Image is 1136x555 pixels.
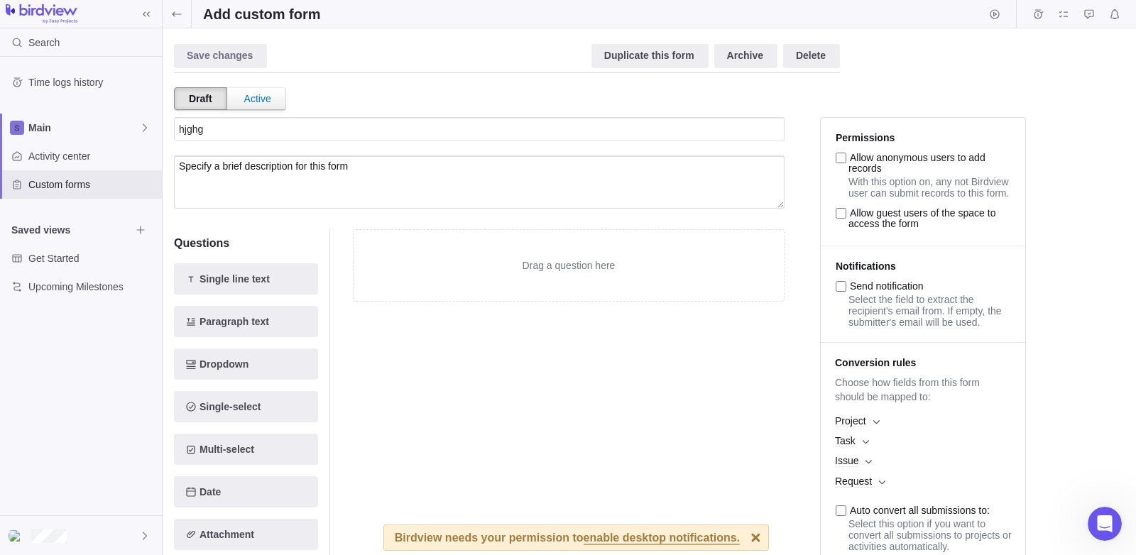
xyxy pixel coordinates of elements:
span: Add new element to the form [174,391,318,422]
a: Approval requests [1079,11,1099,22]
span: Get Started [28,251,156,265]
span: Browse views [131,220,151,240]
span: Choose how fields from this form should be mapped to: [828,375,1018,404]
a: Time logs [1028,11,1048,22]
input: Allow anonymous users to add records [836,153,846,163]
h4: Questions [174,235,318,252]
input: Send notification [836,281,846,292]
span: Add new element to the form [174,263,318,295]
div: Draft [174,87,227,110]
a: My assignments [1054,11,1074,22]
span: enable desktop notifications. [584,532,740,545]
span: Add new element to the form [174,306,318,337]
p: Notifications [836,260,1018,272]
span: Paragraph text [200,313,269,330]
span: Add new element to the form [174,519,318,550]
span: Request [835,476,872,488]
p: Permissions [836,132,1018,143]
span: Auto convert all submissions to: [850,505,990,516]
span: Task [835,435,856,447]
span: Archive [714,44,777,68]
div: Duplicate this form [591,44,709,68]
span: Delete [783,44,840,68]
span: Single-select [200,398,261,415]
span: My assignments [1054,4,1074,24]
div: Drag a question here [354,230,784,301]
span: Time logs history [28,75,156,89]
img: Show [9,530,26,542]
span: Time logs [1028,4,1048,24]
span: Allow guest users of the space to access the form [848,207,998,229]
span: Dropdown [200,356,248,373]
div: user acc [9,527,26,544]
span: Send notification [850,280,924,292]
span: Issue [835,455,858,467]
p: Select this option if you want to convert all submissions to projects or activities automatically. [828,518,1018,552]
input: Auto convert all submissions to: [836,505,846,516]
span: Attachment [200,526,254,543]
span: Main [28,121,139,135]
input: Allow guest users of the space to access the form [836,208,846,219]
span: Date [200,483,221,500]
div: Active [230,88,285,109]
iframe: Intercom live chat [1088,507,1122,541]
span: Saved views [11,223,131,237]
img: logo [6,4,77,24]
p: Select the field to extract the recipient's email from. If empty, the submitter's email will be u... [848,294,1018,328]
p: With this option on, any not Birdview user can submit records to this form. [848,176,1018,199]
span: Upcoming Milestones [28,280,156,294]
span: Project [835,415,866,427]
span: Add new element to the form [174,434,318,465]
span: Single line text [200,270,270,287]
div: Birdview needs your permission to [395,525,740,550]
span: Add new element to the form [174,476,318,507]
span: Search [28,35,60,50]
span: Multi-select [200,441,254,458]
span: Allow anonymous users to add records [848,152,988,174]
p: Conversion rules [828,357,1018,368]
span: Notifications [1105,4,1125,24]
span: Activity center [28,149,156,163]
span: Approval requests [1079,4,1099,24]
h2: Add custom form [203,4,321,24]
a: Notifications [1105,11,1125,22]
span: Start timer [985,4,1005,24]
span: Add new element to the form [174,348,318,380]
span: Custom forms [28,177,156,192]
